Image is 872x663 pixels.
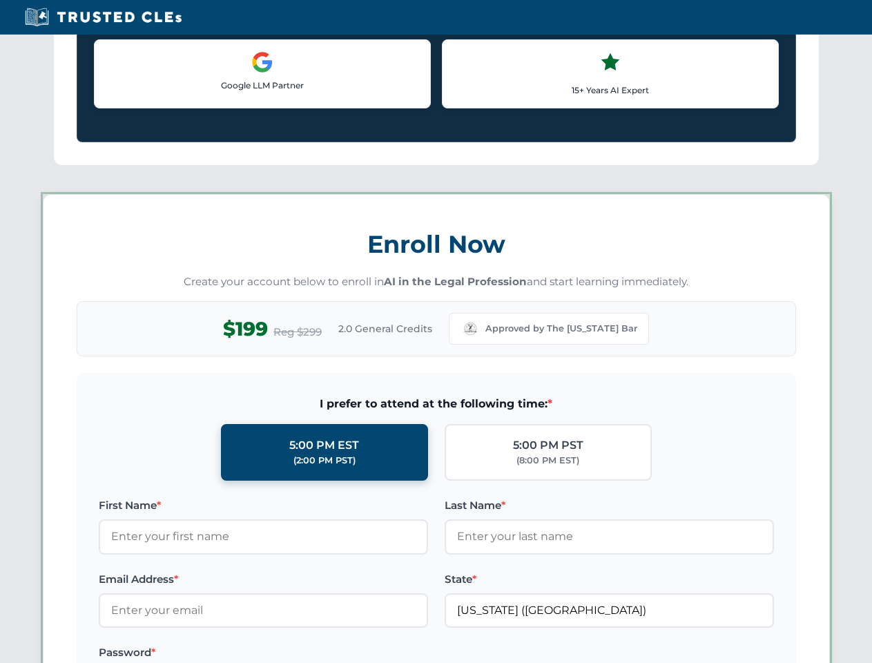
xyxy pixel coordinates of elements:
div: 5:00 PM EST [289,436,359,454]
p: Create your account below to enroll in and start learning immediately. [77,274,796,290]
h3: Enroll Now [77,222,796,266]
img: Google [251,51,273,73]
div: (2:00 PM PST) [293,454,356,468]
p: Google LLM Partner [106,79,419,92]
input: Enter your first name [99,519,428,554]
img: Missouri Bar [461,319,480,338]
input: Enter your email [99,593,428,628]
strong: AI in the Legal Profession [384,275,527,288]
div: 5:00 PM PST [513,436,583,454]
label: Last Name [445,497,774,514]
input: Missouri (MO) [445,593,774,628]
span: $199 [223,314,268,345]
img: Trusted CLEs [21,7,186,28]
label: Password [99,644,428,661]
label: First Name [99,497,428,514]
p: 15+ Years AI Expert [454,84,767,97]
span: Reg $299 [273,324,322,340]
span: I prefer to attend at the following time: [99,395,774,413]
span: Approved by The [US_STATE] Bar [485,322,637,336]
label: State [445,571,774,588]
div: (8:00 PM EST) [516,454,579,468]
label: Email Address [99,571,428,588]
span: 2.0 General Credits [338,321,432,336]
input: Enter your last name [445,519,774,554]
